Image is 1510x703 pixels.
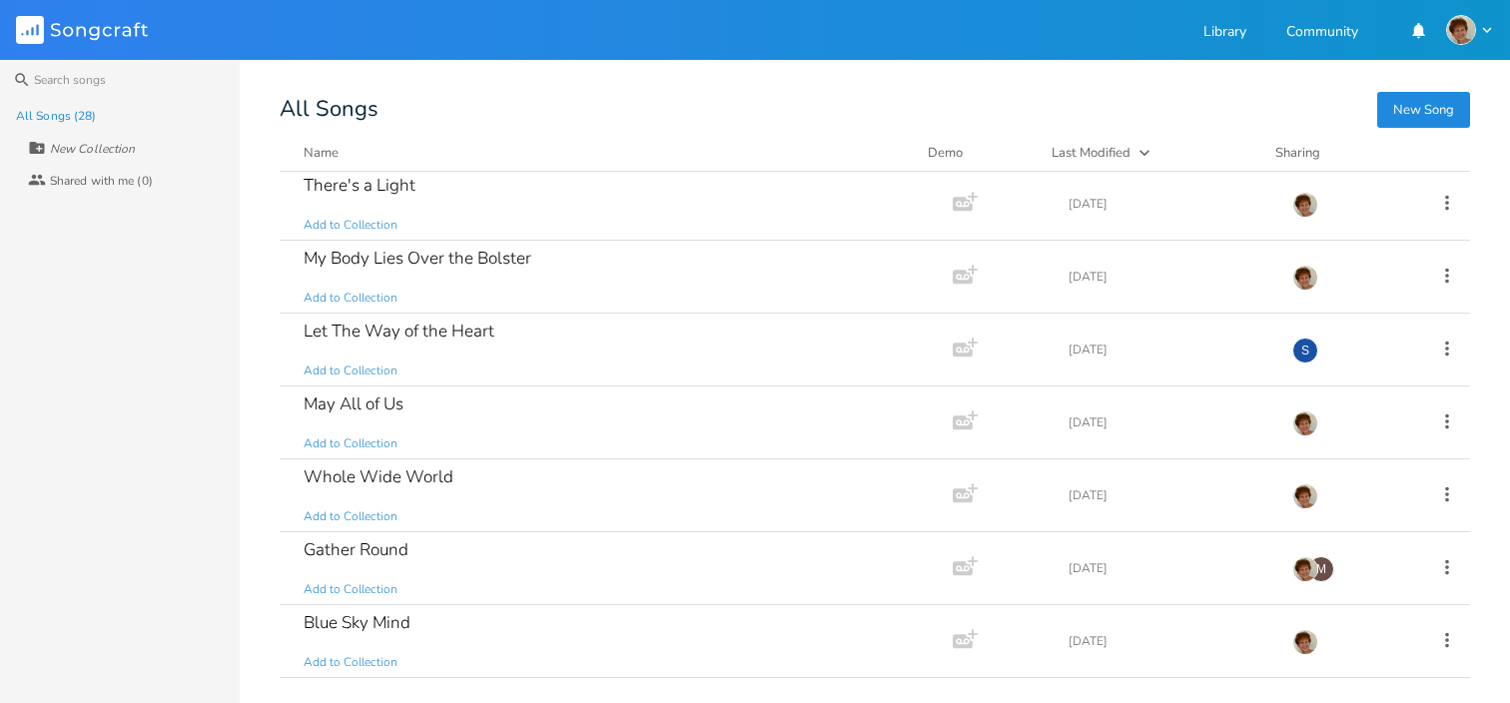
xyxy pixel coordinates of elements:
span: Add to Collection [304,654,397,671]
a: Library [1203,25,1246,42]
div: Let The Way of the Heart [304,323,494,340]
div: Whole Wide World [304,468,453,485]
span: Add to Collection [304,290,397,307]
div: [DATE] [1069,271,1268,283]
div: Name [304,144,339,162]
div: All Songs [280,100,1470,119]
div: There's a Light [304,177,415,194]
div: May All of Us [304,395,403,412]
div: [DATE] [1069,344,1268,355]
div: [DATE] [1069,562,1268,574]
div: Demo [928,143,1028,163]
div: [DATE] [1069,198,1268,210]
span: Add to Collection [304,581,397,598]
div: Gather Round [304,541,408,558]
img: scohenmusic [1292,410,1318,436]
div: msimos [1308,556,1334,582]
div: [DATE] [1069,635,1268,647]
img: scohenmusic [1446,15,1476,45]
div: Blue Sky Mind [304,614,410,631]
div: [DATE] [1069,489,1268,501]
div: scohenmusic [1292,338,1318,363]
img: scohenmusic [1292,192,1318,218]
span: Add to Collection [304,508,397,525]
button: New Song [1377,92,1470,128]
img: scohenmusic [1292,483,1318,509]
img: scohenmusic [1292,556,1318,582]
span: Add to Collection [304,362,397,379]
div: Shared with me (0) [50,175,153,187]
div: All Songs (28) [16,110,96,122]
button: Last Modified [1052,143,1251,163]
div: My Body Lies Over the Bolster [304,250,531,267]
div: Sharing [1275,143,1395,163]
span: Add to Collection [304,217,397,234]
img: scohenmusic [1292,629,1318,655]
img: scohenmusic [1292,265,1318,291]
div: Last Modified [1052,144,1131,162]
a: Community [1286,25,1358,42]
div: [DATE] [1069,416,1268,428]
div: New Collection [50,143,135,155]
button: Name [304,143,904,163]
span: Add to Collection [304,435,397,452]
